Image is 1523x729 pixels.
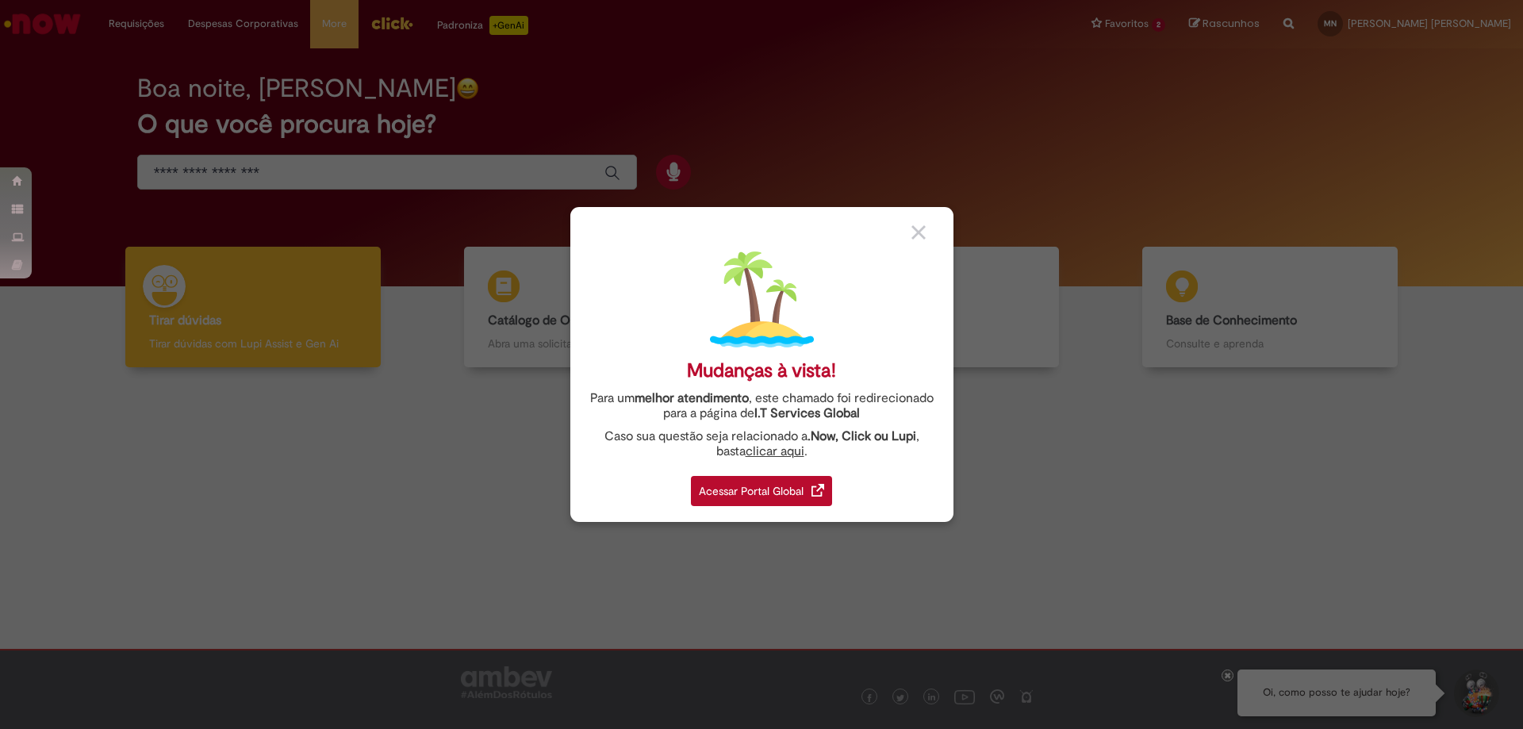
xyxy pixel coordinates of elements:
a: I.T Services Global [754,397,860,421]
img: island.png [710,247,814,351]
strong: .Now, Click ou Lupi [808,428,916,444]
div: Caso sua questão seja relacionado a , basta . [582,429,942,459]
a: clicar aqui [746,435,804,459]
div: Para um , este chamado foi redirecionado para a página de [582,391,942,421]
div: Acessar Portal Global [691,476,832,506]
strong: melhor atendimento [635,390,749,406]
img: close_button_grey.png [911,225,926,240]
img: redirect_link.png [811,484,824,497]
div: Mudanças à vista! [687,359,836,382]
a: Acessar Portal Global [691,467,832,506]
